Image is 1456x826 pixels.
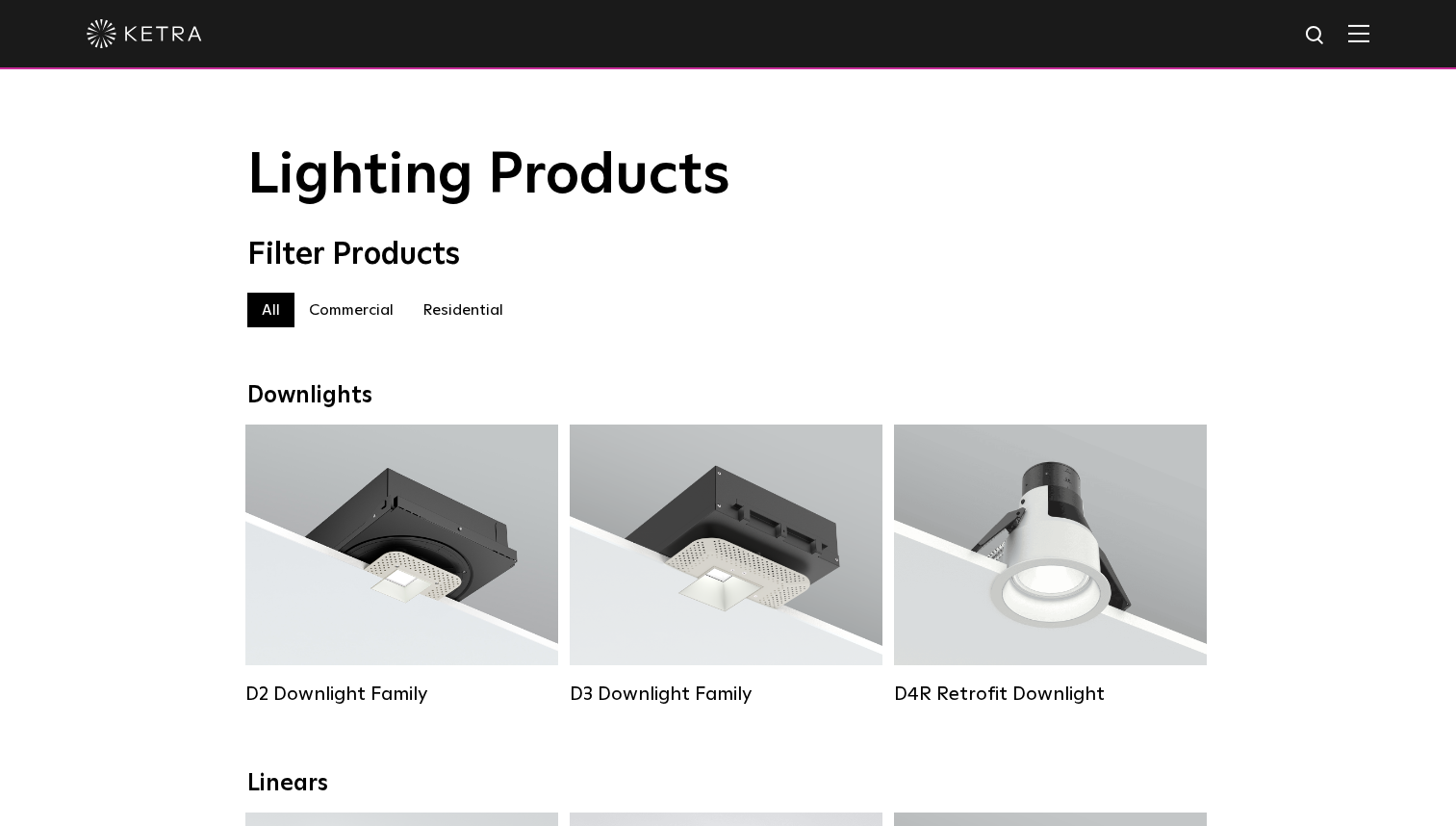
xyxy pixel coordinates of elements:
img: ketra-logo-2019-white [87,19,202,48]
span: Lighting Products [247,147,730,205]
div: D3 Downlight Family [570,683,882,706]
img: search icon [1304,24,1328,48]
div: D2 Downlight Family [245,683,558,706]
label: Commercial [294,293,408,327]
label: Residential [408,293,518,327]
a: D4R Retrofit Downlight Lumen Output:800Colors:White / BlackBeam Angles:15° / 25° / 40° / 60°Watta... [894,425,1207,706]
div: Downlights [247,382,1210,410]
div: Linears [247,770,1210,798]
a: D3 Downlight Family Lumen Output:700 / 900 / 1100Colors:White / Black / Silver / Bronze / Paintab... [570,425,882,706]
img: Hamburger%20Nav.svg [1348,24,1369,42]
label: All [247,293,294,327]
div: Filter Products [247,237,1210,273]
a: D2 Downlight Family Lumen Output:1200Colors:White / Black / Gloss Black / Silver / Bronze / Silve... [245,425,558,706]
div: D4R Retrofit Downlight [894,683,1207,706]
